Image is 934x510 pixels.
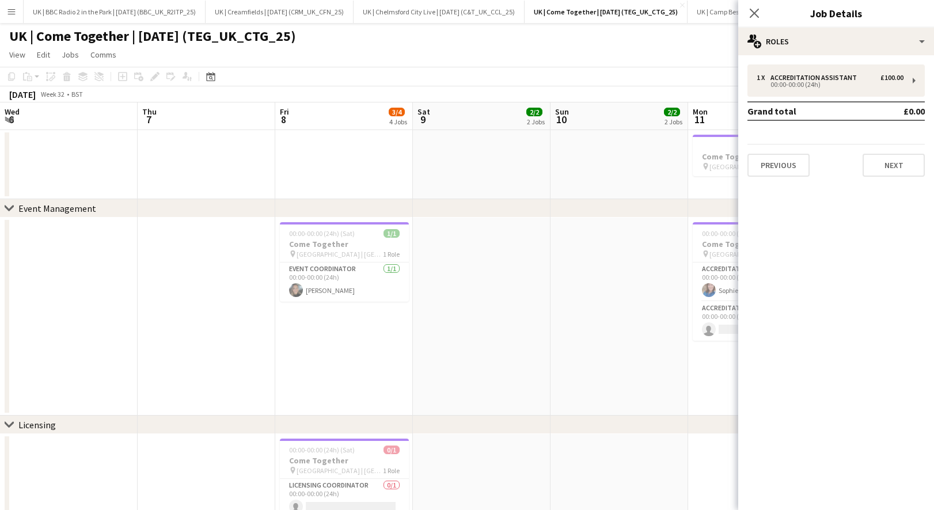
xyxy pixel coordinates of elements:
span: 1/1 [384,229,400,238]
div: Licensing [18,419,56,431]
span: Wed [5,106,20,117]
span: [GEOGRAPHIC_DATA] | [GEOGRAPHIC_DATA], [GEOGRAPHIC_DATA] [297,466,383,475]
button: UK | BBC Radio 2 in the Park | [DATE] (BBC_UK_R2ITP_25) [24,1,206,23]
h1: UK | Come Together | [DATE] (TEG_UK_CTG_25) [9,28,296,45]
span: Edit [37,50,50,60]
span: 3/4 [389,108,405,116]
button: UK | Chelmsford City Live | [DATE] (C&T_UK_CCL_25) [354,1,525,23]
button: UK | Come Together | [DATE] (TEG_UK_CTG_25) [525,1,688,23]
h3: Come Together [693,151,822,162]
a: Comms [86,47,121,62]
app-card-role: Event Coordinator1/100:00-00:00 (24h)[PERSON_NAME] [280,262,409,302]
div: 4 Jobs [389,117,407,126]
span: 2/2 [526,108,542,116]
span: 8 [278,113,289,126]
div: 2 Jobs [527,117,545,126]
span: Fri [280,106,289,117]
span: View [9,50,25,60]
span: [GEOGRAPHIC_DATA] | [GEOGRAPHIC_DATA], [GEOGRAPHIC_DATA] [709,162,812,171]
span: 1 Role [383,466,400,475]
div: 1 x [757,74,770,82]
a: View [5,47,30,62]
span: [GEOGRAPHIC_DATA] | [GEOGRAPHIC_DATA], [GEOGRAPHIC_DATA] [297,250,383,258]
app-job-card: 00:00-00:00 (24h) (Tue)1/2Come Together [GEOGRAPHIC_DATA] | [GEOGRAPHIC_DATA], [GEOGRAPHIC_DATA]2... [693,222,822,341]
span: Mon [693,106,708,117]
span: 00:00-00:00 (24h) (Tue) [702,229,769,238]
span: 7 [141,113,157,126]
span: 11 [691,113,708,126]
span: Sat [417,106,430,117]
div: [DATE] [9,89,36,100]
button: UK | Camp Bestival [GEOGRAPHIC_DATA] | [DATE] (SFG/ APL_UK_CBS_25) [688,1,920,23]
span: Comms [90,50,116,60]
h3: Come Together [280,239,409,249]
app-job-card: 00:00-00:00 (24h) (Sat)1/1Come Together [GEOGRAPHIC_DATA] | [GEOGRAPHIC_DATA], [GEOGRAPHIC_DATA]1... [280,222,409,302]
a: Edit [32,47,55,62]
span: 9 [416,113,430,126]
h3: Come Together [280,455,409,466]
span: [GEOGRAPHIC_DATA] | [GEOGRAPHIC_DATA], [GEOGRAPHIC_DATA] [709,250,793,258]
span: 00:00-00:00 (24h) (Sat) [289,229,355,238]
div: 2 Jobs [665,117,682,126]
div: Accreditation Assistant [770,74,861,82]
button: Next [863,154,925,177]
span: Sun [555,106,569,117]
span: Jobs [62,50,79,60]
h3: Job Details [738,6,934,21]
td: £0.00 [870,102,925,120]
div: Roles [738,28,934,55]
a: Jobs [57,47,83,62]
h3: Come Together [693,239,822,249]
span: 2/2 [664,108,680,116]
div: Event Management [18,203,96,214]
div: BST [71,90,83,98]
span: 00:00-00:00 (24h) (Sat) [289,446,355,454]
td: Grand total [747,102,870,120]
app-card-role: Accreditation Assistant1/100:00-00:00 (24h)Sophie Court [693,262,822,302]
span: 0/1 [384,446,400,454]
span: 6 [3,113,20,126]
button: UK | Creamfields | [DATE] (CRM_UK_CFN_25) [206,1,354,23]
span: 10 [553,113,569,126]
app-card-role: Accreditation Manager0/100:00-00:00 (24h) [693,302,822,341]
div: £100.00 [880,74,903,82]
button: Previous [747,154,810,177]
div: 00:00-00:00 (24h) [757,82,903,87]
span: Week 32 [38,90,67,98]
span: Thu [142,106,157,117]
app-job-card: Come Together [GEOGRAPHIC_DATA] | [GEOGRAPHIC_DATA], [GEOGRAPHIC_DATA] [693,135,822,176]
span: 1 Role [383,250,400,258]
